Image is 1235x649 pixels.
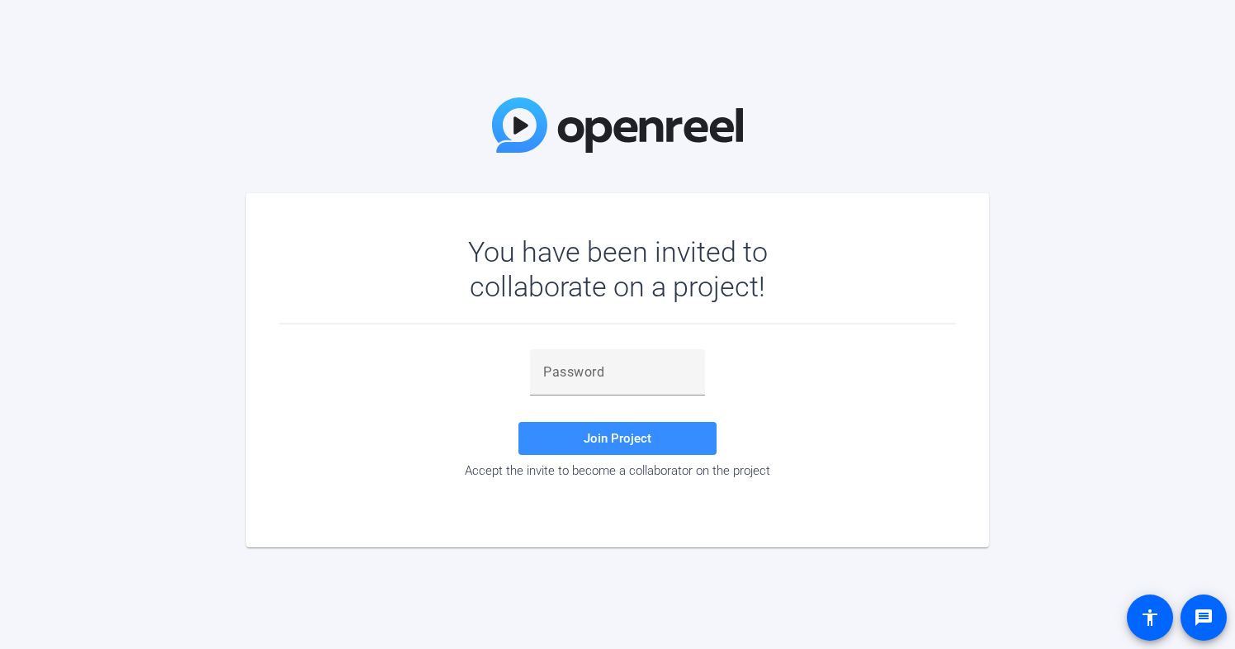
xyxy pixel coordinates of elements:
[1194,608,1214,628] mat-icon: message
[543,362,692,382] input: Password
[518,422,717,455] button: Join Project
[492,97,743,153] img: OpenReel Logo
[584,431,651,446] span: Join Project
[279,463,956,478] div: Accept the invite to become a collaborator on the project
[1140,608,1160,628] mat-icon: accessibility
[420,234,816,304] div: You have been invited to collaborate on a project!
